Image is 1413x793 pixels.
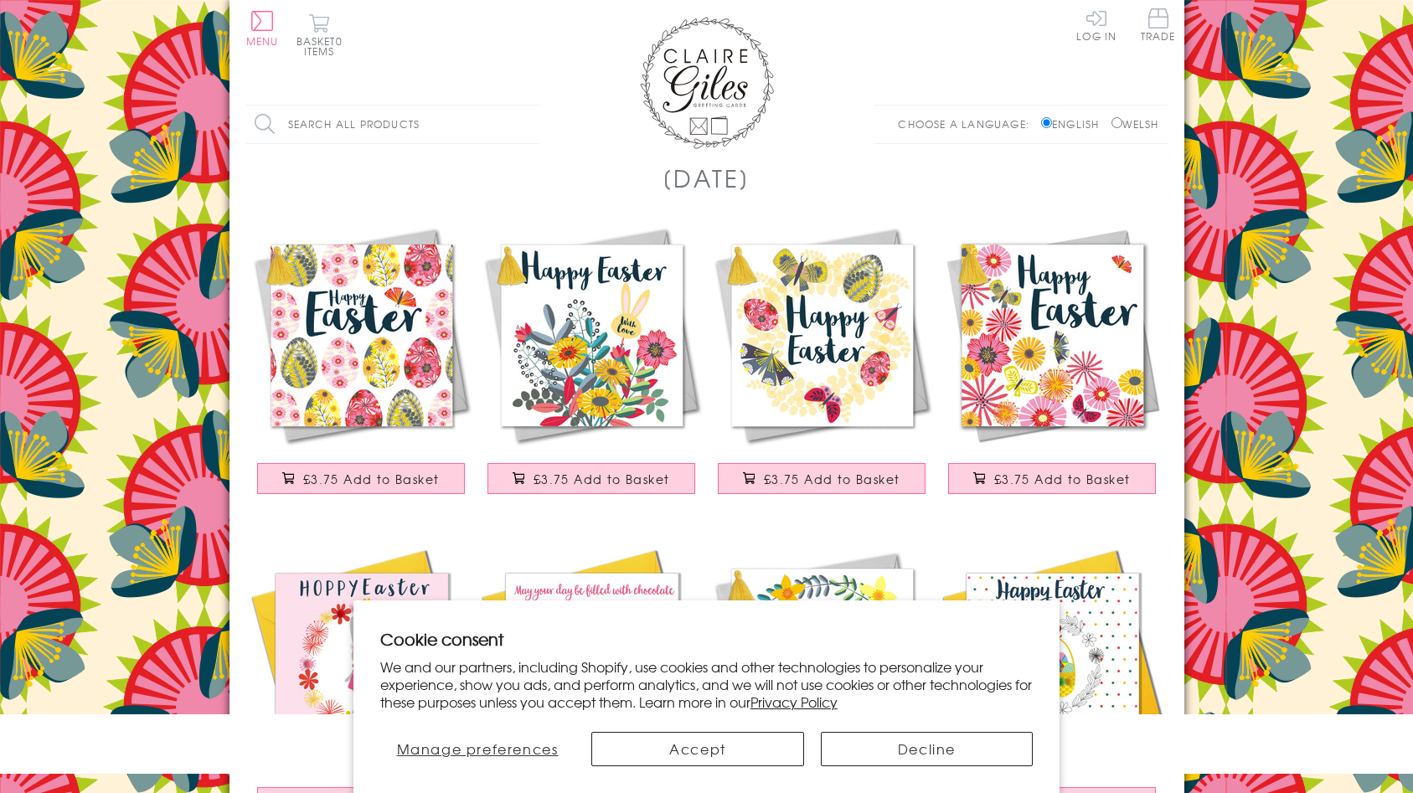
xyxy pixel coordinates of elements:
[937,544,1168,775] img: Easter Card, Basket of Eggs, Embellished with colourful pompoms
[994,471,1131,487] span: £3.75 Add to Basket
[477,220,707,451] img: Easter Card, Bouquet, Happy Easter, Embellished with a colourful tassel
[898,116,1038,131] p: Choose a language:
[304,33,343,59] span: 0 items
[1076,8,1116,41] a: Log In
[1111,117,1122,128] input: Welsh
[707,220,937,451] img: Easter Greeting Card, Butterflies & Eggs, Embellished with a colourful tassel
[380,658,1034,710] p: We and our partners, including Shopify, use cookies and other technologies to personalize your ex...
[246,11,279,46] button: Menu
[477,220,707,511] a: Easter Card, Bouquet, Happy Easter, Embellished with a colourful tassel £3.75 Add to Basket
[246,106,539,143] input: Search all products
[718,463,926,494] button: £3.75 Add to Basket
[948,463,1156,494] button: £3.75 Add to Basket
[707,544,937,775] img: Easter Card, Daffodil Wreath, Happy Easter, Embellished with a colourful tassel
[297,13,343,56] button: Basket0 items
[591,732,804,766] button: Accept
[1141,8,1176,44] a: Trade
[764,471,900,487] span: £3.75 Add to Basket
[1141,8,1176,41] span: Trade
[246,220,477,511] a: Easter Card, Rows of Eggs, Happy Easter, Embellished with a colourful tassel £3.75 Add to Basket
[707,220,937,511] a: Easter Greeting Card, Butterflies & Eggs, Embellished with a colourful tassel £3.75 Add to Basket
[640,17,774,149] img: Claire Giles Greetings Cards
[487,463,695,494] button: £3.75 Add to Basket
[380,732,575,766] button: Manage preferences
[1111,116,1159,131] label: Welsh
[303,471,440,487] span: £3.75 Add to Basket
[246,220,477,451] img: Easter Card, Rows of Eggs, Happy Easter, Embellished with a colourful tassel
[246,33,279,49] span: Menu
[477,544,707,775] img: Easter Card, Big Chocolate filled Easter Egg, Embellished with colourful pompoms
[246,544,477,775] img: Easter Card, Bunny Girl, Hoppy Easter, Embellished with colourful pompoms
[821,732,1034,766] button: Decline
[397,739,559,759] span: Manage preferences
[750,692,838,712] a: Privacy Policy
[534,471,670,487] span: £3.75 Add to Basket
[380,627,1034,651] h2: Cookie consent
[663,161,750,195] h1: [DATE]
[1041,116,1107,131] label: English
[937,220,1168,511] a: Easter Card, Tumbling Flowers, Happy Easter, Embellished with a colourful tassel £3.75 Add to Basket
[257,463,465,494] button: £3.75 Add to Basket
[1041,117,1052,128] input: English
[523,106,539,143] input: Search
[937,220,1168,451] img: Easter Card, Tumbling Flowers, Happy Easter, Embellished with a colourful tassel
